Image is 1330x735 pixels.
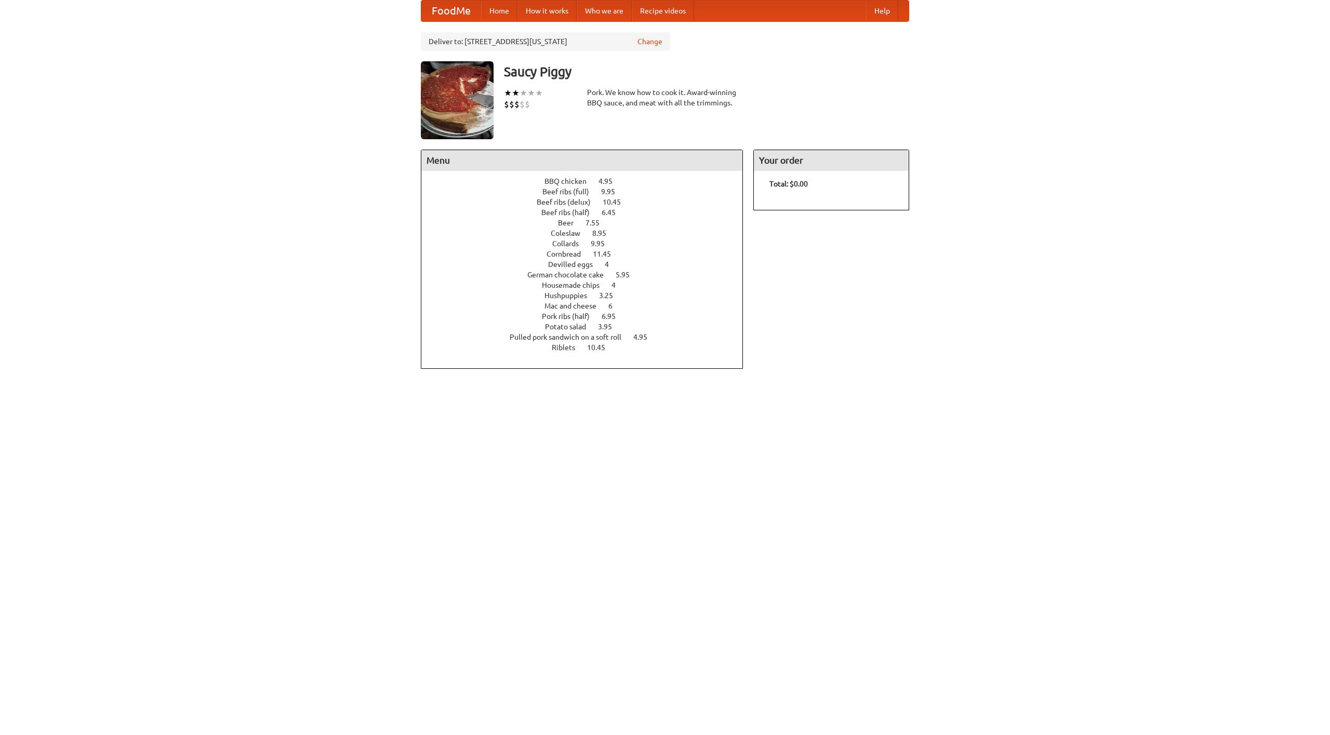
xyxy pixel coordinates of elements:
span: Pork ribs (half) [542,312,600,320]
li: ★ [535,87,543,99]
span: Beef ribs (full) [542,188,600,196]
a: Pulled pork sandwich on a soft roll 4.95 [510,333,667,341]
span: Pulled pork sandwich on a soft roll [510,333,632,341]
li: $ [504,99,509,110]
a: Housemade chips 4 [542,281,635,289]
a: Mac and cheese 6 [544,302,632,310]
span: Potato salad [545,323,596,331]
span: Cornbread [547,250,591,258]
span: Coleslaw [551,229,591,237]
div: Deliver to: [STREET_ADDRESS][US_STATE] [421,32,670,51]
span: 9.95 [591,239,615,248]
span: Beef ribs (half) [541,208,600,217]
span: 7.55 [586,219,610,227]
span: Collards [552,239,589,248]
span: 6.95 [602,312,626,320]
a: Beer 7.55 [558,219,619,227]
a: Beef ribs (half) 6.45 [541,208,635,217]
span: 4.95 [598,177,623,185]
a: Coleslaw 8.95 [551,229,626,237]
span: Mac and cheese [544,302,607,310]
span: 3.25 [599,291,623,300]
span: 6 [608,302,623,310]
span: 9.95 [601,188,626,196]
li: ★ [504,87,512,99]
span: German chocolate cake [527,271,614,279]
a: German chocolate cake 5.95 [527,271,649,279]
a: Recipe videos [632,1,694,21]
span: Beef ribs (delux) [537,198,601,206]
span: BBQ chicken [544,177,597,185]
li: ★ [520,87,527,99]
span: 11.45 [593,250,621,258]
h4: Your order [754,150,909,171]
span: Beer [558,219,584,227]
h4: Menu [421,150,742,171]
li: ★ [512,87,520,99]
a: Pork ribs (half) 6.95 [542,312,635,320]
a: Who we are [577,1,632,21]
b: Total: $0.00 [769,180,808,188]
div: Pork. We know how to cook it. Award-winning BBQ sauce, and meat with all the trimmings. [587,87,743,108]
span: Hushpuppies [544,291,597,300]
a: Home [481,1,517,21]
h3: Saucy Piggy [504,61,909,82]
li: $ [520,99,525,110]
span: 6.45 [602,208,626,217]
a: Devilled eggs 4 [548,260,628,269]
li: ★ [527,87,535,99]
a: FoodMe [421,1,481,21]
span: 4.95 [633,333,658,341]
span: Housemade chips [542,281,610,289]
li: $ [509,99,514,110]
span: Riblets [552,343,586,352]
span: 3.95 [598,323,622,331]
span: 10.45 [587,343,616,352]
span: 10.45 [603,198,631,206]
span: 4 [611,281,626,289]
a: Beef ribs (delux) 10.45 [537,198,640,206]
li: $ [525,99,530,110]
span: 4 [605,260,619,269]
span: Devilled eggs [548,260,603,269]
img: angular.jpg [421,61,494,139]
a: How it works [517,1,577,21]
li: $ [514,99,520,110]
a: Potato salad 3.95 [545,323,631,331]
span: 8.95 [592,229,617,237]
a: Collards 9.95 [552,239,624,248]
a: Change [637,36,662,47]
span: 5.95 [616,271,640,279]
a: BBQ chicken 4.95 [544,177,632,185]
a: Riblets 10.45 [552,343,624,352]
a: Cornbread 11.45 [547,250,630,258]
a: Beef ribs (full) 9.95 [542,188,634,196]
a: Help [866,1,898,21]
a: Hushpuppies 3.25 [544,291,632,300]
